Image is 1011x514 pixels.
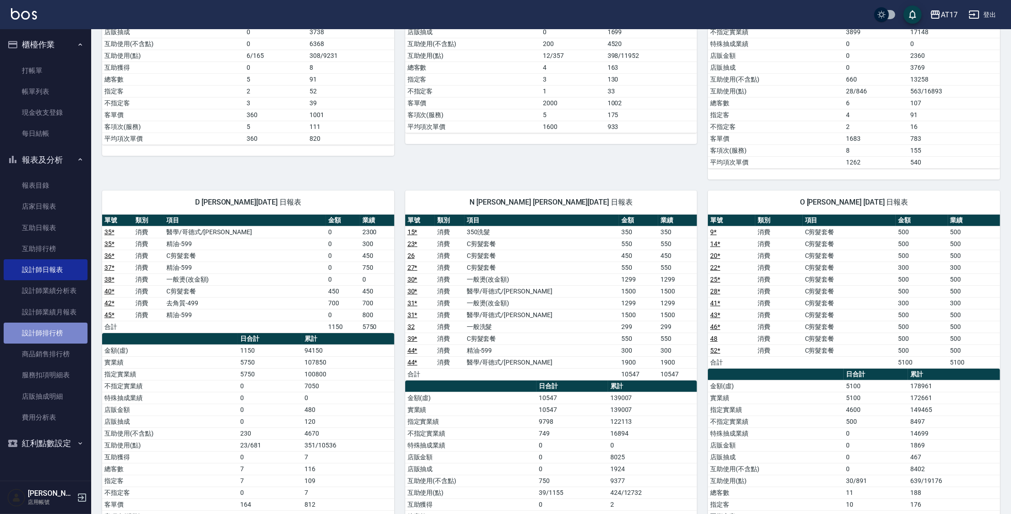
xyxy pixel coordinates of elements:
[708,121,844,133] td: 不指定客
[405,215,435,226] th: 單號
[307,109,394,121] td: 1001
[926,5,961,24] button: AT17
[908,73,1000,85] td: 13258
[405,109,541,121] td: 客項次(服務)
[102,38,244,50] td: 互助使用(不含點)
[605,85,697,97] td: 33
[903,5,922,24] button: save
[244,133,307,144] td: 360
[708,26,844,38] td: 不指定實業績
[908,38,1000,50] td: 0
[464,215,619,226] th: 項目
[755,321,803,333] td: 消費
[948,262,1000,273] td: 300
[658,238,697,250] td: 550
[896,250,948,262] td: 500
[908,85,1000,97] td: 563/16893
[619,356,658,368] td: 1900
[102,62,244,73] td: 互助獲得
[238,344,302,356] td: 1150
[844,144,908,156] td: 8
[164,250,326,262] td: C剪髮套餐
[605,109,697,121] td: 175
[28,498,74,506] p: 店用帳號
[710,335,717,342] a: 48
[948,309,1000,321] td: 500
[619,321,658,333] td: 299
[708,215,1000,369] table: a dense table
[658,321,697,333] td: 299
[238,356,302,368] td: 5750
[965,6,1000,23] button: 登出
[4,81,88,102] a: 帳單列表
[896,344,948,356] td: 500
[102,121,244,133] td: 客項次(服務)
[360,215,394,226] th: 業績
[435,321,464,333] td: 消費
[464,309,619,321] td: 醫學/哥德式/[PERSON_NAME]
[360,309,394,321] td: 800
[326,273,360,285] td: 0
[755,333,803,344] td: 消費
[238,380,302,392] td: 0
[541,26,605,38] td: 0
[405,368,435,380] td: 合計
[755,226,803,238] td: 消費
[908,144,1000,156] td: 155
[908,97,1000,109] td: 107
[658,262,697,273] td: 550
[164,273,326,285] td: 一般燙(改金額)
[908,121,1000,133] td: 16
[896,262,948,273] td: 300
[844,380,908,392] td: 5100
[658,356,697,368] td: 1900
[719,198,989,207] span: O [PERSON_NAME] [DATE] 日報表
[4,280,88,301] a: 設計師業績分析表
[307,62,394,73] td: 8
[244,62,307,73] td: 0
[541,62,605,73] td: 4
[326,309,360,321] td: 0
[803,333,896,344] td: C剪髮套餐
[164,297,326,309] td: 去角質-499
[541,97,605,109] td: 2000
[896,238,948,250] td: 500
[133,273,164,285] td: 消費
[896,215,948,226] th: 金額
[619,262,658,273] td: 550
[896,321,948,333] td: 500
[435,238,464,250] td: 消費
[244,109,307,121] td: 360
[908,62,1000,73] td: 3769
[4,102,88,123] a: 現金收支登錄
[102,344,238,356] td: 金額(虛)
[908,26,1000,38] td: 17148
[844,121,908,133] td: 2
[307,121,394,133] td: 111
[405,215,697,380] table: a dense table
[541,121,605,133] td: 1600
[803,309,896,321] td: C剪髮套餐
[896,297,948,309] td: 300
[4,238,88,259] a: 互助排行榜
[102,50,244,62] td: 互助使用(點)
[302,380,394,392] td: 7050
[464,238,619,250] td: C剪髮套餐
[844,109,908,121] td: 4
[4,407,88,428] a: 費用分析表
[464,333,619,344] td: C剪髮套餐
[658,285,697,297] td: 1500
[464,297,619,309] td: 一般燙(改金額)
[619,309,658,321] td: 1500
[803,321,896,333] td: C剪髮套餐
[605,73,697,85] td: 130
[435,333,464,344] td: 消費
[464,250,619,262] td: C剪髮套餐
[658,368,697,380] td: 10547
[605,97,697,109] td: 1002
[133,285,164,297] td: 消費
[407,252,415,259] a: 26
[844,38,908,50] td: 0
[326,321,360,333] td: 1150
[948,215,1000,226] th: 業績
